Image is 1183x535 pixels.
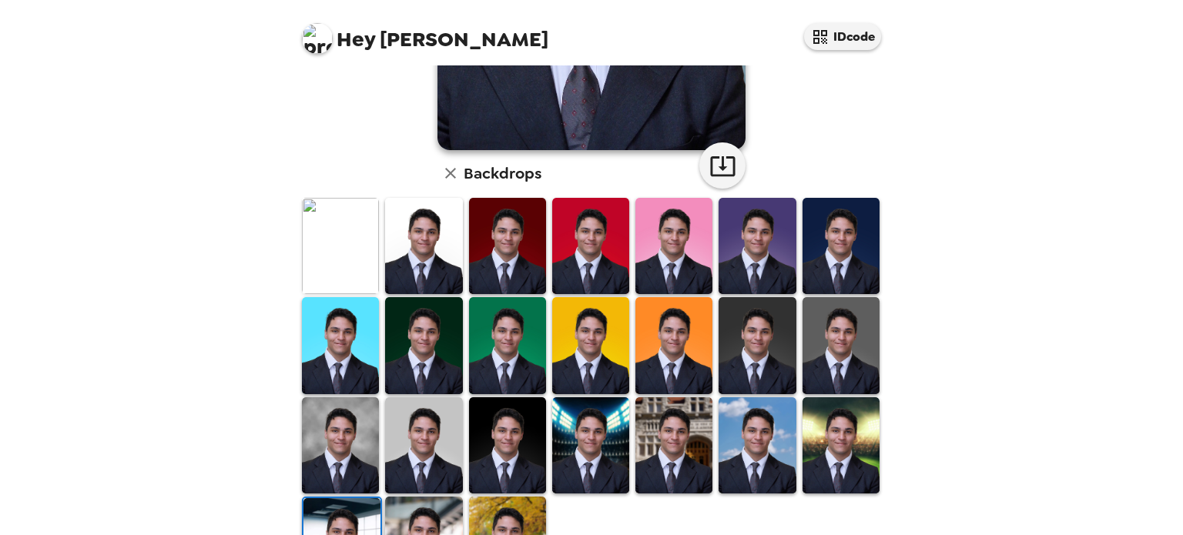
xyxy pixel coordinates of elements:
[302,198,379,294] img: Original
[804,23,881,50] button: IDcode
[302,23,333,54] img: profile pic
[302,15,548,50] span: [PERSON_NAME]
[337,25,375,53] span: Hey
[464,161,541,186] h6: Backdrops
